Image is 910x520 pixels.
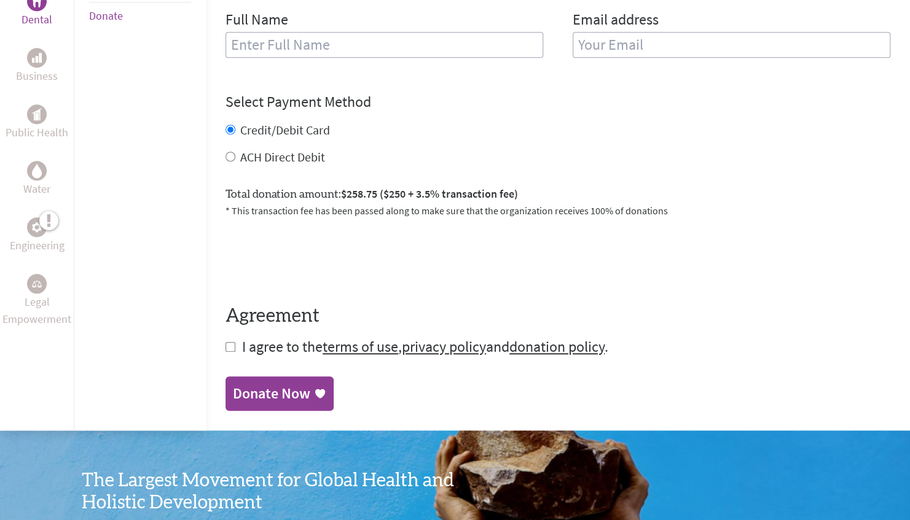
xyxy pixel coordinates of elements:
[89,9,123,23] a: Donate
[23,161,50,198] a: WaterWater
[27,217,47,237] div: Engineering
[27,104,47,124] div: Public Health
[89,2,191,29] li: Donate
[226,185,518,203] label: Total donation amount:
[16,68,58,85] p: Business
[226,92,890,112] h4: Select Payment Method
[240,122,330,138] label: Credit/Debit Card
[233,384,310,403] div: Donate Now
[226,305,890,327] h4: Agreement
[6,124,68,141] p: Public Health
[82,470,455,514] h3: The Largest Movement for Global Health and Holistic Development
[402,337,486,356] a: privacy policy
[226,32,543,58] input: Enter Full Name
[27,274,47,293] div: Legal Empowerment
[240,149,325,165] label: ACH Direct Debit
[32,280,42,287] img: Legal Empowerment
[2,293,71,328] p: Legal Empowerment
[27,48,47,68] div: Business
[573,10,659,32] label: Email address
[32,108,42,120] img: Public Health
[573,32,890,58] input: Your Email
[226,376,334,411] a: Donate Now
[226,203,890,218] p: * This transaction fee has been passed along to make sure that the organization receives 100% of ...
[341,187,518,201] span: $258.75 ($250 + 3.5% transaction fee)
[509,337,605,356] a: donation policy
[323,337,398,356] a: terms of use
[32,53,42,63] img: Business
[10,237,65,254] p: Engineering
[6,104,68,141] a: Public HealthPublic Health
[10,217,65,254] a: EngineeringEngineering
[2,274,71,328] a: Legal EmpowermentLegal Empowerment
[226,233,412,281] iframe: reCAPTCHA
[226,10,288,32] label: Full Name
[32,163,42,177] img: Water
[32,222,42,231] img: Engineering
[27,161,47,180] div: Water
[242,337,608,356] span: I agree to the , and .
[16,48,58,85] a: BusinessBusiness
[23,180,50,198] p: Water
[22,11,52,28] p: Dental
